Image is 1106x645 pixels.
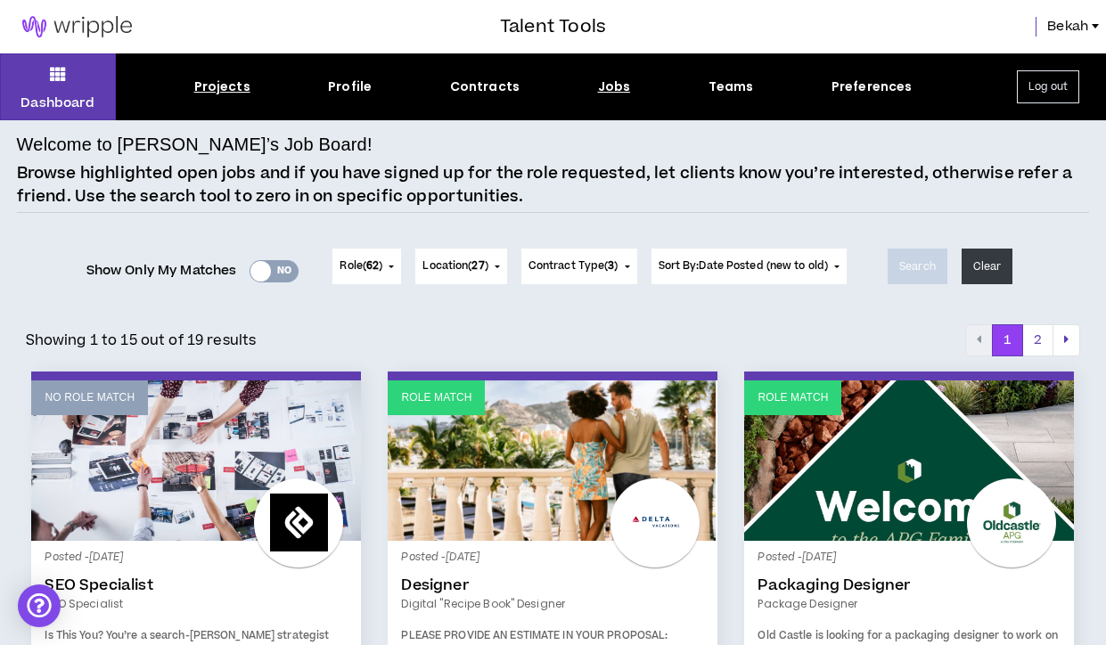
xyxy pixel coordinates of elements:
span: Role ( ) [340,258,382,274]
nav: pagination [965,324,1080,356]
strong: Is This You? [45,628,102,643]
button: Sort By:Date Posted (new to old) [651,249,848,284]
strong: PLEASE PROVIDE AN ESTIMATE IN YOUR PROPOSAL: [401,628,668,643]
p: Posted - [DATE] [401,550,704,566]
a: Designer [401,576,704,594]
button: 2 [1022,324,1053,356]
a: No Role Match [31,380,361,541]
a: Packaging Designer [758,576,1061,594]
span: 3 [608,258,614,274]
button: Role(62) [332,249,401,284]
div: Profile [328,78,372,96]
p: Browse highlighted open jobs and if you have signed up for the role requested, let clients know y... [17,162,1090,208]
div: Projects [194,78,250,96]
a: SEO Specialist [45,596,348,612]
span: 62 [366,258,379,274]
button: Clear [962,249,1013,284]
p: Posted - [DATE] [758,550,1061,566]
button: Location(27) [415,249,506,284]
p: Posted - [DATE] [45,550,348,566]
p: Dashboard [20,94,94,112]
p: Role Match [758,389,828,406]
div: Teams [709,78,754,96]
h4: Welcome to [PERSON_NAME]’s Job Board! [17,131,373,158]
div: Preferences [832,78,913,96]
a: SEO Specialist [45,576,348,594]
div: Open Intercom Messenger [18,584,61,627]
a: Role Match [744,380,1074,541]
span: Bekah [1047,17,1088,37]
span: Location ( ) [422,258,487,274]
p: No Role Match [45,389,135,406]
p: Role Match [401,389,471,406]
h3: Talent Tools [500,13,606,40]
button: Log out [1017,70,1079,103]
a: Digital "Recipe Book" Designer [401,596,704,612]
p: Showing 1 to 15 out of 19 results [26,330,257,351]
button: 1 [992,324,1023,356]
button: Search [888,249,947,284]
span: Contract Type ( ) [528,258,619,274]
div: Contracts [450,78,520,96]
span: Show Only My Matches [86,257,237,284]
button: Contract Type(3) [521,249,637,284]
span: 27 [471,258,484,274]
span: Sort By: Date Posted (new to old) [659,258,829,274]
a: Package Designer [758,596,1061,612]
a: Role Match [388,380,717,541]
